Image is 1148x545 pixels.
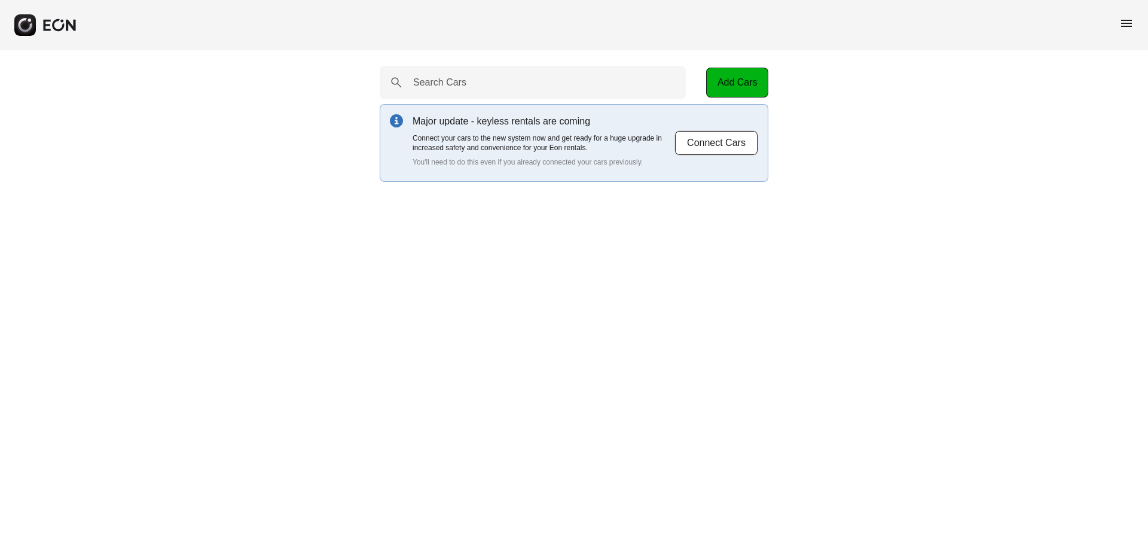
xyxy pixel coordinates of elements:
[413,157,674,167] p: You'll need to do this even if you already connected your cars previously.
[674,130,758,156] button: Connect Cars
[706,68,768,98] button: Add Cars
[390,114,403,127] img: info
[413,75,466,90] label: Search Cars
[1119,16,1134,31] span: menu
[413,114,674,129] p: Major update - keyless rentals are coming
[413,133,674,153] p: Connect your cars to the new system now and get ready for a huge upgrade in increased safety and ...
